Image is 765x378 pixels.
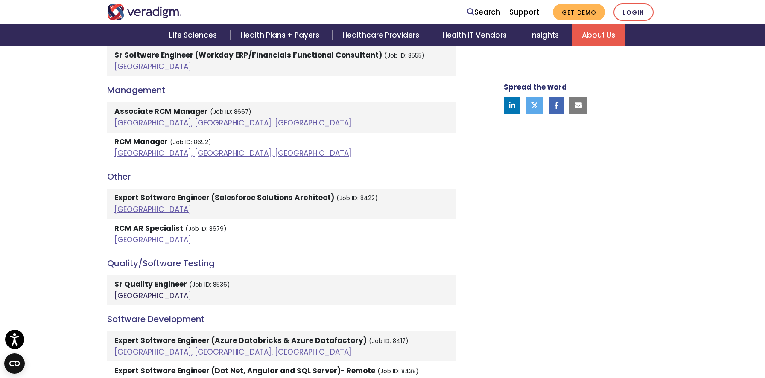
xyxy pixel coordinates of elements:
[432,24,520,46] a: Health IT Vendors
[114,291,191,301] a: [GEOGRAPHIC_DATA]
[114,192,334,203] strong: Expert Software Engineer (Salesforce Solutions Architect)
[572,24,625,46] a: About Us
[114,347,352,357] a: [GEOGRAPHIC_DATA], [GEOGRAPHIC_DATA], [GEOGRAPHIC_DATA]
[114,137,168,147] strong: RCM Manager
[332,24,432,46] a: Healthcare Providers
[114,61,191,72] a: [GEOGRAPHIC_DATA]
[336,194,378,202] small: (Job ID: 8422)
[114,148,352,158] a: [GEOGRAPHIC_DATA], [GEOGRAPHIC_DATA], [GEOGRAPHIC_DATA]
[107,4,182,20] img: Veradigm logo
[369,337,409,345] small: (Job ID: 8417)
[114,279,187,289] strong: Sr Quality Engineer
[114,235,191,245] a: [GEOGRAPHIC_DATA]
[114,223,183,233] strong: RCM AR Specialist
[114,50,382,60] strong: Sr Software Engineer (Workday ERP/Financials Functional Consultant)
[504,82,567,92] strong: Spread the word
[185,225,227,233] small: (Job ID: 8679)
[170,138,211,146] small: (Job ID: 8692)
[107,314,456,324] h4: Software Development
[613,3,654,21] a: Login
[384,52,425,60] small: (Job ID: 8555)
[114,118,352,128] a: [GEOGRAPHIC_DATA], [GEOGRAPHIC_DATA], [GEOGRAPHIC_DATA]
[107,258,456,268] h4: Quality/Software Testing
[159,24,230,46] a: Life Sciences
[553,4,605,20] a: Get Demo
[114,106,208,116] strong: Associate RCM Manager
[377,367,419,375] small: (Job ID: 8438)
[210,108,251,116] small: (Job ID: 8667)
[467,6,500,18] a: Search
[114,204,191,215] a: [GEOGRAPHIC_DATA]
[114,335,367,346] strong: Expert Software Engineer (Azure Databricks & Azure Datafactory)
[230,24,332,46] a: Health Plans + Payers
[114,366,375,376] strong: Expert Software Engineer (Dot Net, Angular and SQL Server)- Remote
[107,172,456,182] h4: Other
[4,353,25,374] button: Open CMP widget
[189,281,230,289] small: (Job ID: 8536)
[520,24,572,46] a: Insights
[107,85,456,95] h4: Management
[509,7,539,17] a: Support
